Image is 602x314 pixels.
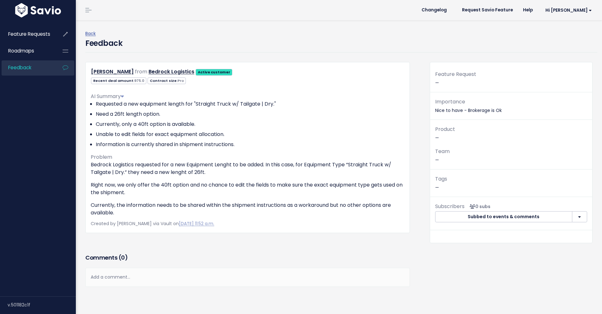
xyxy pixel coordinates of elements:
button: Subbed to events & comments [435,211,572,223]
img: logo-white.9d6f32f41409.svg [14,3,63,17]
li: Unable to edit fields for exact equipment allocation. [96,131,404,138]
a: Feature Requests [2,27,52,41]
h3: Comments ( ) [85,253,410,262]
span: Product [435,126,455,133]
span: 0 [121,254,125,262]
div: — [430,70,592,92]
span: Recent deal amount: [91,77,146,84]
a: Back [85,30,96,37]
h4: Feedback [85,38,122,49]
a: Roadmaps [2,44,52,58]
a: Feedback [2,60,52,75]
li: Currently, only a 40ft option is available. [96,120,404,128]
li: Information is currently shared in shipment instructions. [96,141,404,148]
p: Nice to have - Brokerage is Ok [435,97,587,114]
a: [DATE] 11:52 a.m. [179,220,214,227]
div: v.501182c1f [8,297,76,313]
span: Changelog [422,8,447,12]
span: 975.0 [134,78,144,83]
span: <p><strong>Subscribers</strong><br><br> No subscribers yet<br> </p> [467,203,490,210]
p: — [435,125,587,142]
li: Need a 26ft length option. [96,110,404,118]
a: Hi [PERSON_NAME] [538,5,597,15]
span: Hi [PERSON_NAME] [545,8,592,13]
p: Bedrock Logistics requested for a new Equipment Lenght to be added. In this case, for Equipment T... [91,161,404,176]
span: Roadmaps [8,47,34,54]
span: Team [435,148,450,155]
span: Subscribers [435,203,465,210]
li: Requested a new equipment length for "Straight Truck w/ Tailgate | Dry." [96,100,404,108]
span: Contract size: [148,77,186,84]
span: Feature Requests [8,31,50,37]
div: Add a comment... [85,268,410,286]
span: AI Summary [91,93,124,100]
span: Pro [178,78,184,83]
p: Right now, we only offer the 40ft option and no chance to edit the fields to make sure the exact ... [91,181,404,196]
a: Help [518,5,538,15]
span: Importance [435,98,465,105]
span: Feature Request [435,71,476,78]
a: Request Savio Feature [457,5,518,15]
span: Problem [91,153,112,161]
strong: Active customer [198,70,230,75]
span: Tags [435,175,447,182]
p: Currently, the information needs to be shared within the shipment instructions as a workaround bu... [91,201,404,217]
a: Bedrock Logistics [149,68,194,75]
a: [PERSON_NAME] [91,68,134,75]
span: Feedback [8,64,31,71]
span: Created by [PERSON_NAME] via Vault on [91,220,214,227]
p: — [435,147,587,164]
p: — [435,175,587,192]
span: from [135,68,147,75]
